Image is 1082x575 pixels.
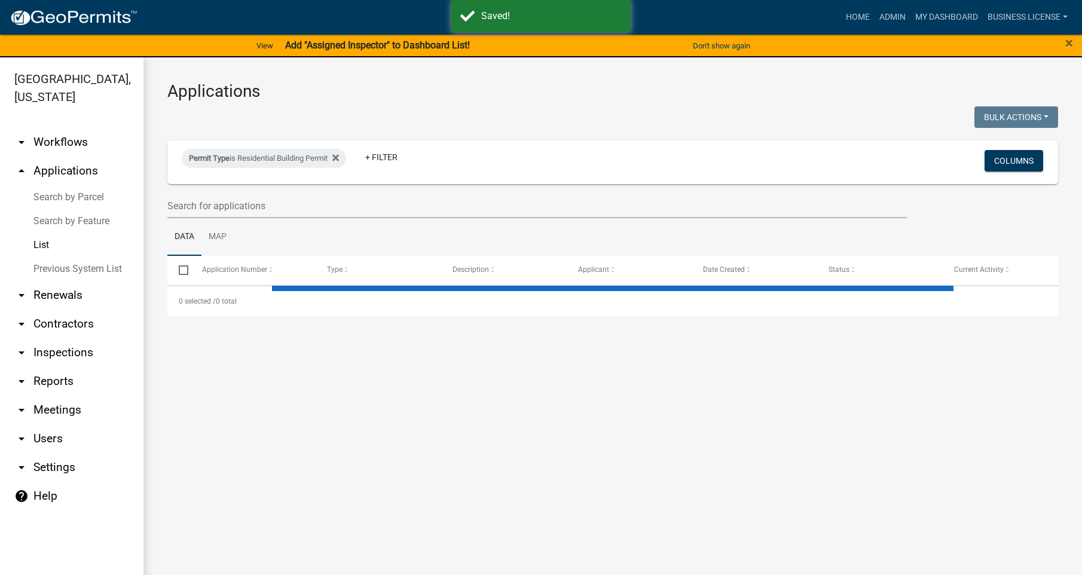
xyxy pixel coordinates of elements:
[179,297,216,305] span: 0 selected /
[841,6,875,29] a: Home
[14,288,29,302] i: arrow_drop_down
[692,256,817,285] datatable-header-cell: Date Created
[14,374,29,389] i: arrow_drop_down
[202,265,267,274] span: Application Number
[14,345,29,360] i: arrow_drop_down
[316,256,441,285] datatable-header-cell: Type
[201,218,234,256] a: Map
[817,256,943,285] datatable-header-cell: Status
[441,256,567,285] datatable-header-cell: Description
[14,432,29,446] i: arrow_drop_down
[14,135,29,149] i: arrow_drop_down
[974,106,1058,128] button: Bulk Actions
[942,256,1068,285] datatable-header-cell: Current Activity
[167,286,1058,316] div: 0 total
[481,9,622,23] div: Saved!
[167,194,907,218] input: Search for applications
[875,6,910,29] a: Admin
[910,6,983,29] a: My Dashboard
[14,403,29,417] i: arrow_drop_down
[190,256,316,285] datatable-header-cell: Application Number
[983,6,1072,29] a: BUSINESS LICENSE
[985,150,1043,172] button: Columns
[954,265,1004,274] span: Current Activity
[285,39,470,51] strong: Add "Assigned Inspector" to Dashboard List!
[356,146,407,168] a: + Filter
[1065,35,1073,51] span: ×
[167,218,201,256] a: Data
[578,265,609,274] span: Applicant
[327,265,343,274] span: Type
[453,265,489,274] span: Description
[14,164,29,178] i: arrow_drop_up
[252,36,278,56] a: View
[167,256,190,285] datatable-header-cell: Select
[14,489,29,503] i: help
[167,81,1058,102] h3: Applications
[829,265,849,274] span: Status
[688,36,755,56] button: Don't show again
[566,256,692,285] datatable-header-cell: Applicant
[1065,36,1073,50] button: Close
[14,460,29,475] i: arrow_drop_down
[182,149,346,168] div: is Residential Building Permit
[703,265,745,274] span: Date Created
[189,154,230,163] span: Permit Type
[14,317,29,331] i: arrow_drop_down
